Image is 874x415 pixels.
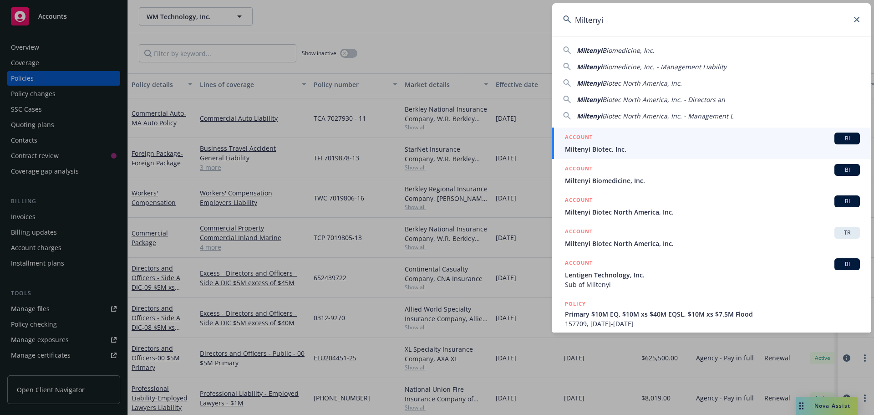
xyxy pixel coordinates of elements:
a: ACCOUNTBIMiltenyi Biomedicine, Inc. [552,159,871,190]
span: 157709, [DATE]-[DATE] [565,319,860,328]
a: POLICYPrimary $10M EQ, $10M xs $40M EQSL, $10M xs $7.5M Flood157709, [DATE]-[DATE] [552,294,871,333]
span: Miltenyi [577,95,602,104]
span: BI [838,260,856,268]
span: Miltenyi [577,79,602,87]
span: Miltenyi Biotec, Inc. [565,144,860,154]
a: ACCOUNTBILentigen Technology, Inc.Sub of Miltenyi [552,253,871,294]
span: Biotec North America, Inc. [602,79,682,87]
span: BI [838,197,856,205]
span: Lentigen Technology, Inc. [565,270,860,280]
span: Miltenyi [577,62,602,71]
span: TR [838,229,856,237]
span: Miltenyi [577,112,602,120]
span: Biomedicine, Inc. - Management Liability [602,62,727,71]
span: Miltenyi Biotec North America, Inc. [565,207,860,217]
a: ACCOUNTTRMiltenyi Biotec North America, Inc. [552,222,871,253]
span: Sub of Miltenyi [565,280,860,289]
span: BI [838,166,856,174]
span: Primary $10M EQ, $10M xs $40M EQSL, $10M xs $7.5M Flood [565,309,860,319]
span: Miltenyi Biotec North America, Inc. [565,239,860,248]
h5: ACCOUNT [565,195,593,206]
span: Biotec North America, Inc. - Management L [602,112,733,120]
span: Miltenyi [577,46,602,55]
span: Miltenyi Biomedicine, Inc. [565,176,860,185]
h5: ACCOUNT [565,133,593,143]
a: ACCOUNTBIMiltenyi Biotec North America, Inc. [552,190,871,222]
span: Biotec North America, Inc. - Directors an [602,95,725,104]
h5: ACCOUNT [565,227,593,238]
h5: ACCOUNT [565,164,593,175]
input: Search... [552,3,871,36]
span: Biomedicine, Inc. [602,46,655,55]
a: ACCOUNTBIMiltenyi Biotec, Inc. [552,128,871,159]
span: BI [838,134,856,143]
h5: ACCOUNT [565,258,593,269]
h5: POLICY [565,299,586,308]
